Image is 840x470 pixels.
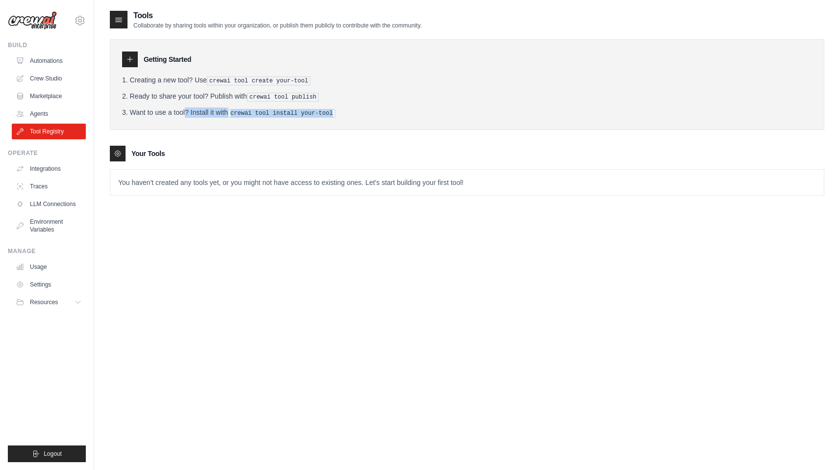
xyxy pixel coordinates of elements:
[133,10,422,22] h2: Tools
[12,196,86,212] a: LLM Connections
[12,71,86,86] a: Crew Studio
[228,109,335,118] pre: crewai tool install your-tool
[12,88,86,104] a: Marketplace
[12,294,86,310] button: Resources
[144,54,191,64] h3: Getting Started
[44,450,62,458] span: Logout
[122,91,812,102] li: Ready to share your tool? Publish with
[122,107,812,118] li: Want to use a tool? Install it with
[12,106,86,122] a: Agents
[8,41,86,49] div: Build
[12,124,86,139] a: Tool Registry
[8,11,57,30] img: Logo
[12,53,86,69] a: Automations
[133,22,422,29] p: Collaborate by sharing tools within your organization, or publish them publicly to contribute wit...
[207,77,311,85] pre: crewai tool create your-tool
[12,179,86,194] a: Traces
[12,277,86,292] a: Settings
[8,247,86,255] div: Manage
[122,75,812,85] li: Creating a new tool? Use
[12,161,86,177] a: Integrations
[8,445,86,462] button: Logout
[247,93,319,102] pre: crewai tool publish
[12,259,86,275] a: Usage
[110,170,824,195] p: You haven't created any tools yet, or you might not have access to existing ones. Let's start bui...
[30,298,58,306] span: Resources
[8,149,86,157] div: Operate
[131,149,165,158] h3: Your Tools
[12,214,86,237] a: Environment Variables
